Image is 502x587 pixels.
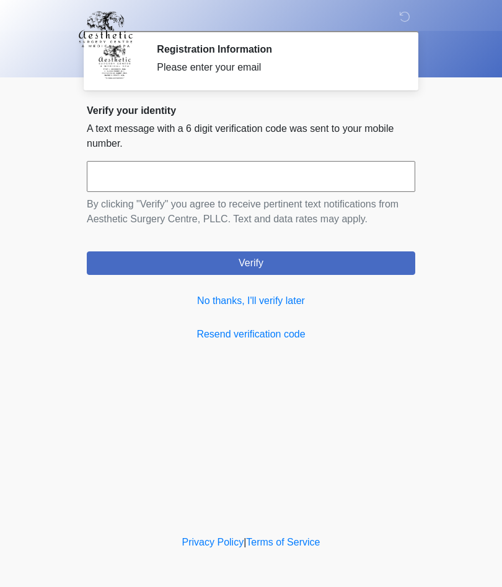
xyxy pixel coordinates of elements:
[244,537,246,547] a: |
[246,537,320,547] a: Terms of Service
[74,9,137,49] img: Aesthetic Surgery Centre, PLLC Logo
[87,105,415,116] h2: Verify your identity
[96,43,133,80] img: Agent Avatar
[87,293,415,308] a: No thanks, I'll verify later
[182,537,244,547] a: Privacy Policy
[157,60,397,75] div: Please enter your email
[87,251,415,275] button: Verify
[87,197,415,227] p: By clicking "Verify" you agree to receive pertinent text notifications from Aesthetic Surgery Cen...
[87,327,415,342] a: Resend verification code
[87,121,415,151] p: A text message with a 6 digit verification code was sent to your mobile number.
